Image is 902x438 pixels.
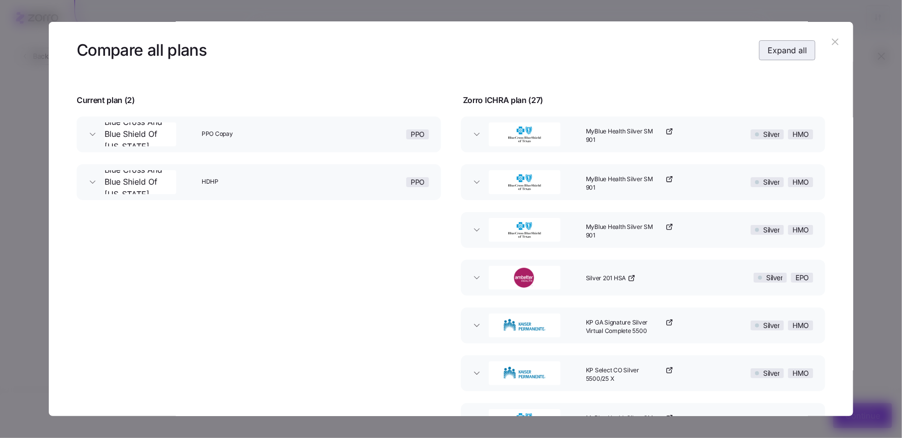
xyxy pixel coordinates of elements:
[586,127,674,144] a: MyBlue Health Silver SM 901
[766,273,783,282] span: Silver
[490,220,560,240] img: Blue Cross and Blue Shield of Texas
[77,39,207,62] h3: Compare all plans
[586,175,664,192] span: MyBlue Health Silver SM 901
[461,260,825,296] button: AmbetterSilver 201 HSASilverEPO
[586,319,664,335] span: KP GA Signature Silver Virtual Complete 5500
[586,366,674,383] a: KP Select CO Silver 5500/25 X
[77,116,441,152] button: Blue Cross And Blue Shield Of [US_STATE]PPO CopayPPO
[586,366,664,383] span: KP Select CO Silver 5500/25 X
[461,308,825,343] button: Kaiser PermanenteKP GA Signature Silver Virtual Complete 5500SilverHMO
[792,130,809,139] span: HMO
[586,414,664,431] span: MyBlue Health Silver SM 901
[202,130,321,138] span: PPO Copay
[768,44,807,56] span: Expand all
[792,369,809,378] span: HMO
[586,127,664,144] span: MyBlue Health Silver SM 901
[586,223,664,240] span: MyBlue Health Silver SM 901
[586,175,674,192] a: MyBlue Health Silver SM 901
[461,355,825,391] button: Kaiser PermanenteKP Select CO Silver 5500/25 XSilverHMO
[792,225,809,234] span: HMO
[763,225,780,234] span: Silver
[490,172,560,192] img: Blue Cross and Blue Shield of Texas
[763,369,780,378] span: Silver
[586,319,674,335] a: KP GA Signature Silver Virtual Complete 5500
[795,273,809,282] span: EPO
[759,40,815,60] button: Expand all
[490,124,560,144] img: Blue Cross and Blue Shield of Texas
[461,116,825,152] button: Blue Cross and Blue Shield of TexasMyBlue Health Silver SM 901SilverHMO
[463,94,543,107] span: Zorro ICHRA plan ( 27 )
[586,274,626,283] span: Silver 201 HSA
[77,164,441,200] button: Blue Cross And Blue Shield Of [US_STATE]HDHPPPO
[792,321,809,330] span: HMO
[105,116,176,153] span: Blue Cross And Blue Shield Of [US_STATE]
[490,268,560,288] img: Ambetter
[202,178,321,186] span: HDHP
[411,178,425,187] span: PPO
[490,363,560,383] img: Kaiser Permanente
[490,411,560,431] img: Blue Cross and Blue Shield of Texas
[763,321,780,330] span: Silver
[586,414,674,431] a: MyBlue Health Silver SM 901
[77,94,135,107] span: Current plan ( 2 )
[586,223,674,240] a: MyBlue Health Silver SM 901
[461,164,825,200] button: Blue Cross and Blue Shield of TexasMyBlue Health Silver SM 901SilverHMO
[586,274,636,283] a: Silver 201 HSA
[763,130,780,139] span: Silver
[763,178,780,187] span: Silver
[461,212,825,248] button: Blue Cross and Blue Shield of TexasMyBlue Health Silver SM 901SilverHMO
[490,316,560,335] img: Kaiser Permanente
[792,178,809,187] span: HMO
[411,130,425,139] span: PPO
[105,164,176,201] span: Blue Cross And Blue Shield Of [US_STATE]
